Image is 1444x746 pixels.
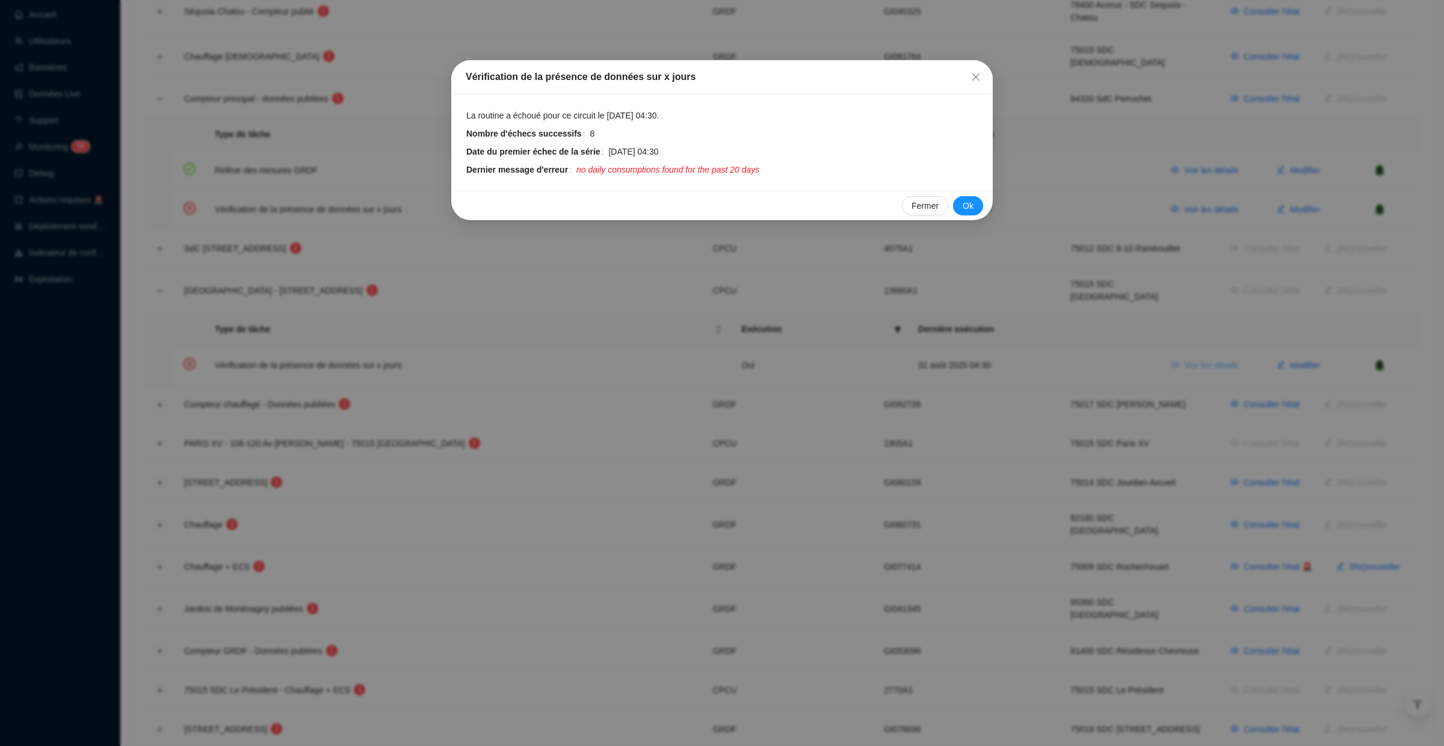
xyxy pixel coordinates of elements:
[466,147,600,156] strong: Date du premier échec de la série
[953,196,983,215] button: Ok
[963,200,973,212] span: Ok
[966,72,986,82] span: Fermer
[466,129,582,138] strong: Nombre d'échecs successifs
[608,146,658,158] span: [DATE] 04:30
[971,72,981,82] span: close
[466,165,568,174] strong: Dernier message d'erreur
[966,67,986,87] button: Close
[466,70,978,84] div: Vérification de la présence de données sur x jours
[902,196,948,215] button: Fermer
[590,128,595,140] span: 8
[576,164,759,176] span: no daily consumptions found for the past 20 days
[912,200,939,212] span: Fermer
[466,109,659,122] span: La routine a échoué pour ce circuit le [DATE] 04:30.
